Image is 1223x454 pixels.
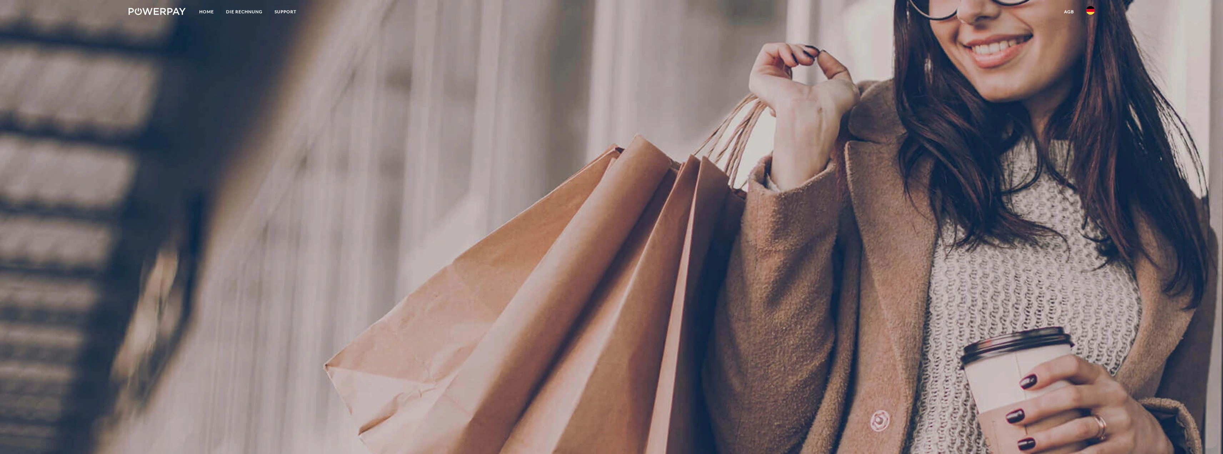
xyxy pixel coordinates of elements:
a: SUPPORT [269,5,302,18]
img: de [1086,6,1095,15]
a: DIE RECHNUNG [220,5,269,18]
a: agb [1058,5,1080,18]
a: Home [193,5,220,18]
img: logo-powerpay-white.svg [129,8,186,15]
iframe: Schaltfläche zum Öffnen des Messaging-Fensters [1194,425,1217,448]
